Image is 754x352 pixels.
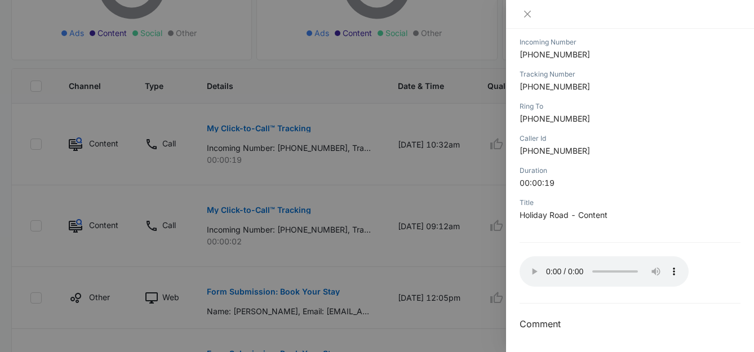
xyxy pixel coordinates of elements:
div: Tracking Number [520,69,740,79]
h3: Comment [520,317,740,331]
div: Title [520,198,740,208]
span: [PHONE_NUMBER] [520,50,590,59]
button: Close [520,9,535,19]
div: Incoming Number [520,37,740,47]
span: [PHONE_NUMBER] [520,146,590,155]
span: Holiday Road - Content [520,210,607,220]
div: Ring To [520,101,740,112]
span: close [523,10,532,19]
span: [PHONE_NUMBER] [520,82,590,91]
div: Caller Id [520,133,740,144]
span: [PHONE_NUMBER] [520,114,590,123]
div: Duration [520,166,740,176]
span: 00:00:19 [520,178,555,188]
audio: Your browser does not support the audio tag. [520,256,689,287]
